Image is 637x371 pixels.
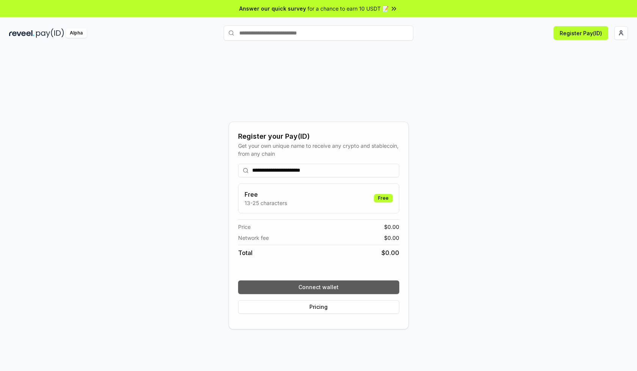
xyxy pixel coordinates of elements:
div: Alpha [66,28,87,38]
span: for a chance to earn 10 USDT 📝 [308,5,389,13]
div: Get your own unique name to receive any crypto and stablecoin, from any chain [238,142,399,158]
span: Price [238,223,251,231]
button: Register Pay(ID) [554,26,608,40]
div: Free [374,194,393,202]
h3: Free [245,190,287,199]
span: Total [238,248,253,257]
p: 13-25 characters [245,199,287,207]
div: Register your Pay(ID) [238,131,399,142]
button: Pricing [238,300,399,314]
span: $ 0.00 [381,248,399,257]
span: $ 0.00 [384,234,399,242]
span: Answer our quick survey [239,5,306,13]
img: reveel_dark [9,28,35,38]
button: Connect wallet [238,280,399,294]
span: $ 0.00 [384,223,399,231]
span: Network fee [238,234,269,242]
img: pay_id [36,28,64,38]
